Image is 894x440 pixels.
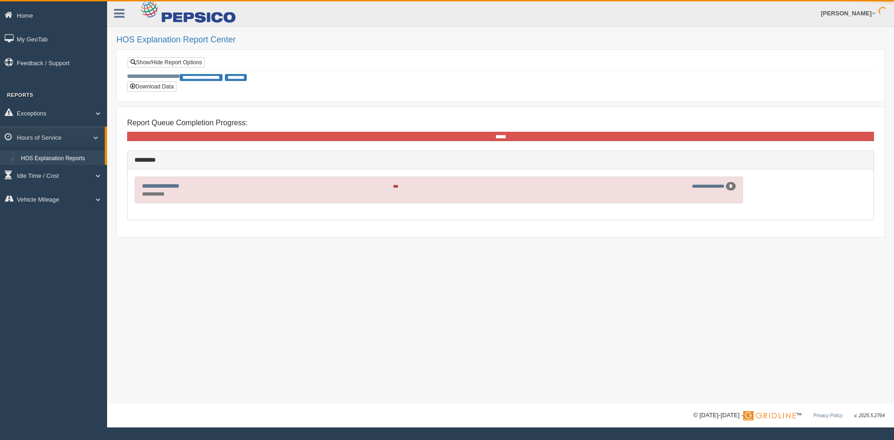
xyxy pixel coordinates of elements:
div: © [DATE]-[DATE] - ™ [693,411,885,420]
a: Show/Hide Report Options [128,57,205,68]
a: Privacy Policy [813,413,842,418]
a: HOS Explanation Reports [17,150,105,167]
button: Download Data [127,81,176,92]
img: Gridline [743,411,796,420]
span: v. 2025.5.2764 [854,413,885,418]
h4: Report Queue Completion Progress: [127,119,874,127]
h2: HOS Explanation Report Center [116,35,885,45]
